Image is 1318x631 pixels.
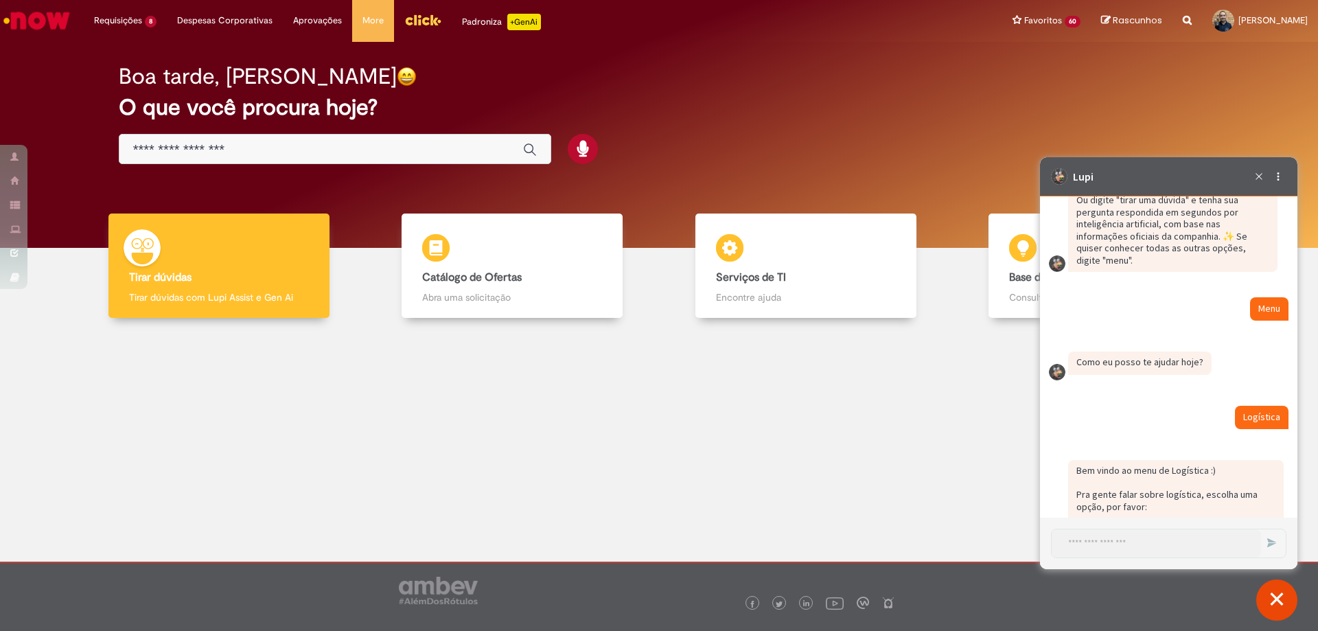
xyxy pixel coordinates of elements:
[145,16,157,27] span: 8
[119,95,1200,119] h2: O que você procura hoje?
[422,271,522,284] b: Catálogo de Ofertas
[129,290,309,304] p: Tirar dúvidas com Lupi Assist e Gen Ai
[1024,14,1062,27] span: Favoritos
[119,65,397,89] h2: Boa tarde, [PERSON_NAME]
[507,14,541,30] p: +GenAi
[1009,271,1122,284] b: Base de Conhecimento
[397,67,417,87] img: happy-face.png
[803,600,810,608] img: logo_footer_linkedin.png
[1,7,72,34] img: ServiceNow
[882,597,894,609] img: logo_footer_naosei.png
[72,214,366,319] a: Tirar dúvidas Tirar dúvidas com Lupi Assist e Gen Ai
[826,594,844,612] img: logo_footer_youtube.png
[404,10,441,30] img: click_logo_yellow_360x200.png
[129,271,192,284] b: Tirar dúvidas
[716,271,786,284] b: Serviços de TI
[366,214,660,319] a: Catálogo de Ofertas Abra uma solicitação
[399,577,478,604] img: logo_footer_ambev_rotulo_gray.png
[94,14,142,27] span: Requisições
[749,601,756,608] img: logo_footer_facebook.png
[1256,580,1297,621] button: Fechar conversa de suporte
[857,597,869,609] img: logo_footer_workplace.png
[1065,16,1080,27] span: 60
[1101,14,1162,27] a: Rascunhos
[1040,157,1297,569] iframe: Suporte do Bate-Papo
[953,214,1247,319] a: Base de Conhecimento Consulte e aprenda
[362,14,384,27] span: More
[462,14,541,30] div: Padroniza
[293,14,342,27] span: Aprovações
[776,601,783,608] img: logo_footer_twitter.png
[177,14,273,27] span: Despesas Corporativas
[1009,290,1189,304] p: Consulte e aprenda
[1113,14,1162,27] span: Rascunhos
[422,290,602,304] p: Abra uma solicitação
[716,290,896,304] p: Encontre ajuda
[1238,14,1308,26] span: [PERSON_NAME]
[659,214,953,319] a: Serviços de TI Encontre ajuda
